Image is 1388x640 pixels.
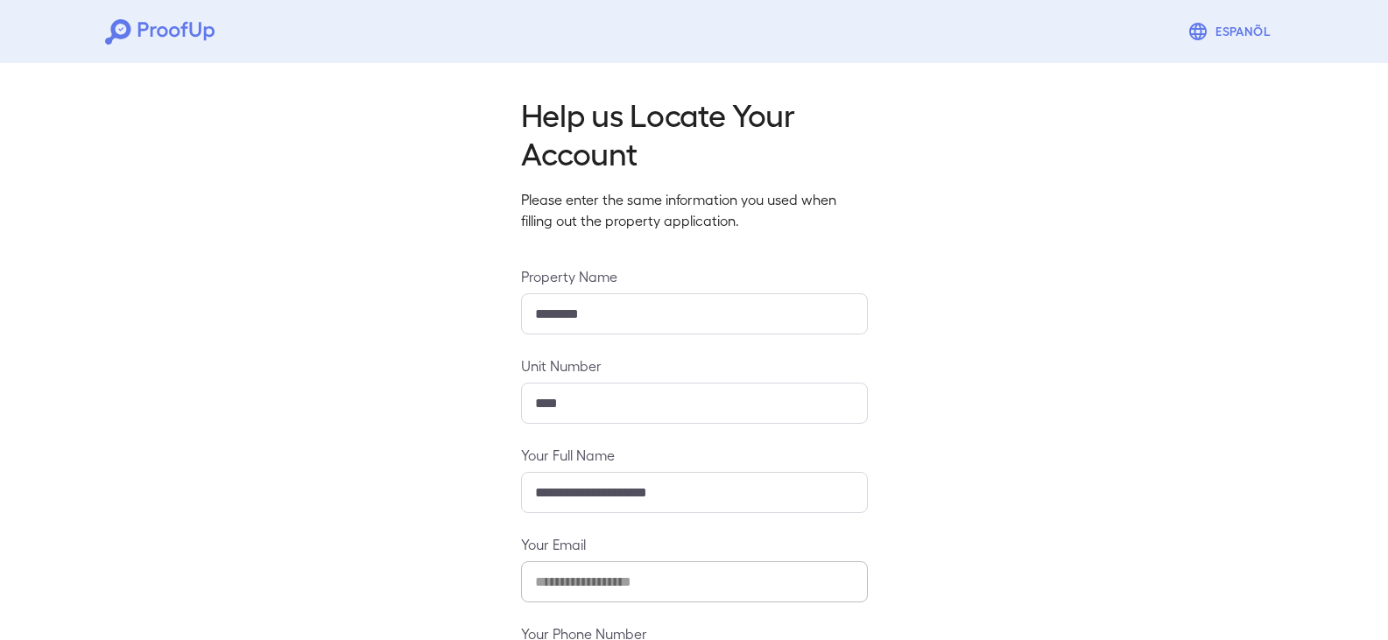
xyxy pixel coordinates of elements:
label: Property Name [521,266,868,286]
h2: Help us Locate Your Account [521,95,868,172]
label: Your Email [521,534,868,554]
label: Your Full Name [521,445,868,465]
p: Please enter the same information you used when filling out the property application. [521,189,868,231]
label: Unit Number [521,355,868,376]
button: Espanõl [1180,14,1283,49]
